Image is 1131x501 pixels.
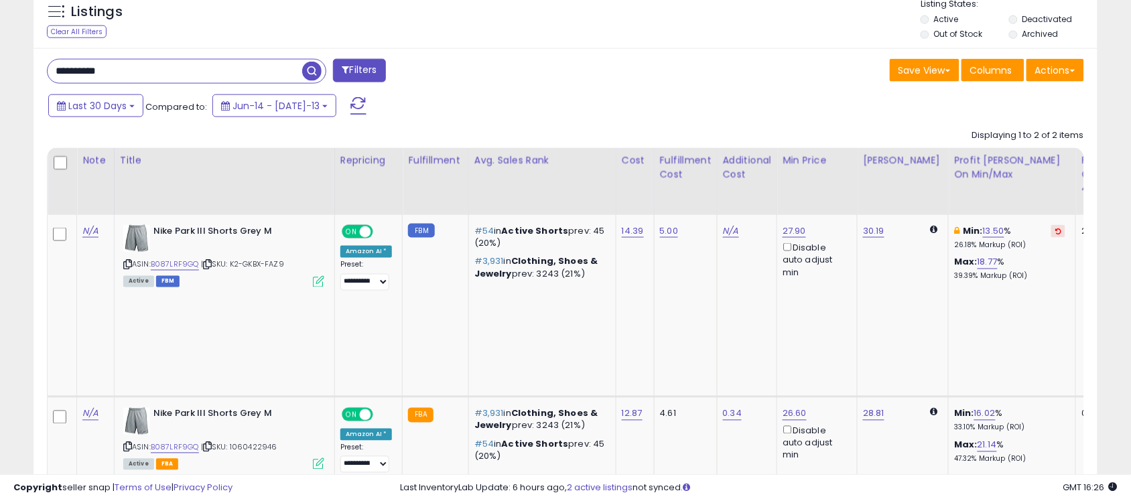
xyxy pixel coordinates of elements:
div: [PERSON_NAME] [863,153,943,167]
a: N/A [82,224,98,238]
a: B087LRF9GQ [151,259,199,271]
img: 31UN3OEqYeL._SL40_.jpg [123,408,150,435]
span: All listings currently available for purchase on Amazon [123,459,154,470]
p: 47.32% Markup (ROI) [954,455,1065,464]
span: ON [343,409,360,420]
a: 2 active listings [568,481,633,494]
button: Actions [1026,59,1084,82]
a: Privacy Policy [174,481,232,494]
a: 21.14 [978,439,997,452]
img: 31UN3OEqYeL._SL40_.jpg [123,225,150,252]
i: Calculated using Dynamic Max Price. [931,225,938,234]
a: 28.81 [863,407,884,421]
label: Out of Stock [934,28,983,40]
span: Clothing, Shoes & Jewelry [474,255,598,280]
b: Max: [954,256,978,269]
small: FBM [408,224,434,238]
a: 13.50 [983,224,1004,238]
a: N/A [82,407,98,421]
div: ASIN: [123,408,324,469]
p: 26.18% Markup (ROI) [954,240,1065,250]
div: Min Price [783,153,852,167]
b: Nike Park III Shorts Grey M [153,408,316,424]
span: FBA [156,459,179,470]
div: Cost [622,153,649,167]
div: Additional Cost [723,153,772,182]
label: Deactivated [1022,13,1073,25]
span: OFF [371,226,393,238]
div: Amazon AI * [340,429,393,441]
a: N/A [723,224,739,238]
div: % [954,225,1065,250]
h5: Listings [71,3,123,21]
button: Last 30 Days [48,94,143,117]
label: Archived [1022,28,1059,40]
span: | SKU: 1060422946 [201,442,277,453]
span: #54 [474,224,494,237]
button: Columns [961,59,1024,82]
span: All listings currently available for purchase on Amazon [123,276,154,287]
span: Columns [970,64,1012,77]
i: Revert to store-level Min Markup [1055,228,1061,234]
span: Active Shorts [502,224,569,237]
span: #3,931 [474,407,504,420]
span: Last 30 Days [68,99,127,113]
b: Min: [954,407,974,420]
p: 39.39% Markup (ROI) [954,272,1065,281]
p: in prev: 3243 (21%) [474,408,606,432]
div: seller snap | | [13,482,232,494]
label: Active [934,13,959,25]
b: Min: [963,224,983,237]
p: in prev: 45 (20%) [474,439,606,463]
span: 2025-08-13 16:26 GMT [1063,481,1118,494]
b: Nike Park III Shorts Grey M [153,225,316,241]
b: Max: [954,439,978,451]
div: Fulfillment [408,153,462,167]
span: FBM [156,276,180,287]
div: Displaying 1 to 2 of 2 items [972,129,1084,142]
small: FBA [408,408,433,423]
div: Preset: [340,261,393,291]
div: Avg. Sales Rank [474,153,610,167]
a: 12.87 [622,407,643,421]
span: #3,931 [474,255,504,268]
button: Save View [890,59,959,82]
div: Repricing [340,153,397,167]
div: Fulfillable Quantity [1081,153,1128,182]
a: 0.34 [723,407,742,421]
div: Preset: [340,443,393,474]
a: B087LRF9GQ [151,442,199,453]
a: 27.90 [783,224,806,238]
button: Jun-14 - [DATE]-13 [212,94,336,117]
div: Disable auto adjust min [783,240,847,279]
strong: Copyright [13,481,62,494]
div: Title [120,153,329,167]
a: 16.02 [974,407,996,421]
span: Jun-14 - [DATE]-13 [232,99,320,113]
div: ASIN: [123,225,324,286]
a: 26.60 [783,407,807,421]
th: The percentage added to the cost of goods (COGS) that forms the calculator for Min & Max prices. [949,148,1076,215]
div: Clear All Filters [47,25,107,38]
button: Filters [333,59,385,82]
div: 25 [1081,225,1123,237]
div: 0 [1081,408,1123,420]
div: Profit [PERSON_NAME] on Min/Max [954,153,1070,182]
div: % [954,257,1065,281]
div: Note [82,153,109,167]
a: 30.19 [863,224,884,238]
a: 5.00 [660,224,679,238]
p: in prev: 45 (20%) [474,225,606,249]
a: 18.77 [978,256,998,269]
span: Compared to: [145,100,207,113]
p: 33.10% Markup (ROI) [954,423,1065,433]
div: Amazon AI * [340,246,393,258]
span: OFF [371,409,393,420]
div: 4.61 [660,408,707,420]
p: in prev: 3243 (21%) [474,256,606,280]
a: Terms of Use [115,481,172,494]
div: % [954,408,1065,433]
span: #54 [474,438,494,451]
div: Fulfillment Cost [660,153,712,182]
div: Last InventoryLab Update: 6 hours ago, not synced. [400,482,1118,494]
